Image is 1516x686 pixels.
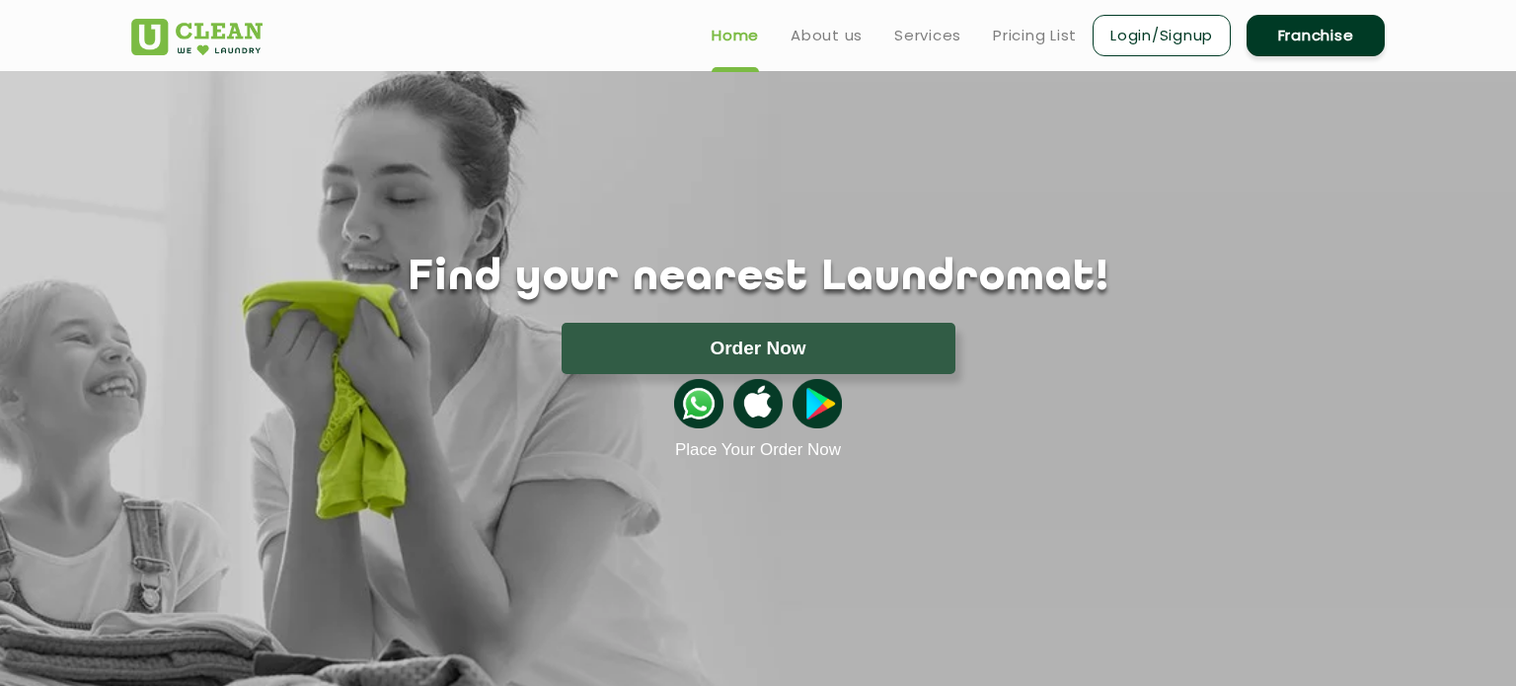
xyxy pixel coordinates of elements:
[1247,15,1385,56] a: Franchise
[894,24,961,47] a: Services
[733,379,783,428] img: apple-icon.png
[674,379,723,428] img: whatsappicon.png
[116,254,1400,303] h1: Find your nearest Laundromat!
[675,440,841,460] a: Place Your Order Now
[562,323,955,374] button: Order Now
[1093,15,1231,56] a: Login/Signup
[712,24,759,47] a: Home
[131,19,263,55] img: UClean Laundry and Dry Cleaning
[791,24,863,47] a: About us
[793,379,842,428] img: playstoreicon.png
[993,24,1077,47] a: Pricing List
